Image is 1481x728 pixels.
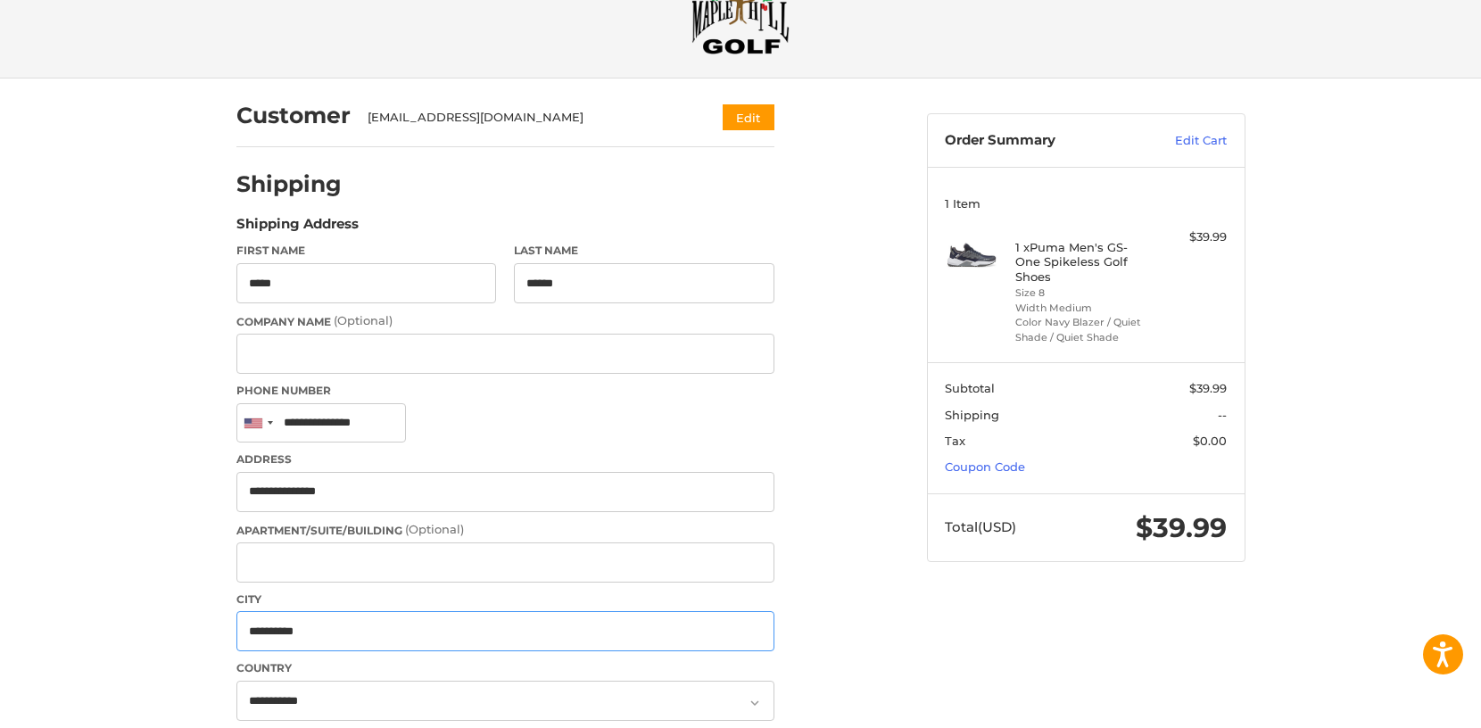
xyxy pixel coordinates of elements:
span: Subtotal [945,381,995,395]
label: Company Name [236,312,774,330]
small: (Optional) [334,313,393,327]
div: United States: +1 [237,404,278,443]
span: $0.00 [1193,434,1227,448]
a: Edit Cart [1137,132,1227,150]
h4: 1 x Puma Men's GS-One Spikeless Golf Shoes [1015,240,1152,284]
h3: 1 Item [945,196,1227,211]
li: Size 8 [1015,285,1152,301]
span: Shipping [945,408,999,422]
h2: Shipping [236,170,342,198]
li: Color Navy Blazer / Quiet Shade / Quiet Shade [1015,315,1152,344]
label: City [236,591,774,608]
label: Apartment/Suite/Building [236,521,774,539]
label: Phone Number [236,383,774,399]
h2: Customer [236,102,351,129]
a: Coupon Code [945,459,1025,474]
span: $39.99 [1136,511,1227,544]
span: -- [1218,408,1227,422]
small: (Optional) [405,522,464,536]
label: Last Name [514,243,774,259]
legend: Shipping Address [236,214,359,243]
li: Width Medium [1015,301,1152,316]
label: Country [236,660,774,676]
div: $39.99 [1156,228,1227,246]
label: Address [236,451,774,467]
h3: Order Summary [945,132,1137,150]
span: Total (USD) [945,518,1016,535]
label: First Name [236,243,497,259]
button: Edit [723,104,774,130]
span: $39.99 [1189,381,1227,395]
span: Tax [945,434,965,448]
div: [EMAIL_ADDRESS][DOMAIN_NAME] [368,109,688,127]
